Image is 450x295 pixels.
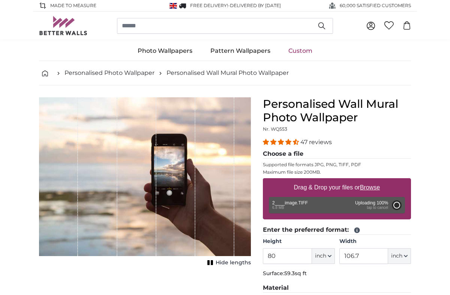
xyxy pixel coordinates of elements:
div: 1 of 1 [39,97,251,268]
p: Supported file formats JPG, PNG, TIFF, PDF [263,162,411,168]
span: inch [315,252,326,260]
label: Drag & Drop your files or [291,180,383,195]
button: inch [388,248,411,264]
nav: breadcrumbs [39,61,411,85]
span: 47 reviews [300,139,332,146]
span: Made to Measure [50,2,96,9]
label: Width [339,238,411,245]
h1: Personalised Wall Mural Photo Wallpaper [263,97,411,124]
span: Nr. WQ553 [263,126,287,132]
span: 59.3sq ft [284,270,307,277]
p: Surface: [263,270,411,277]
legend: Choose a file [263,149,411,159]
span: - [228,3,281,8]
button: inch [312,248,335,264]
span: Hide lengths [216,259,251,267]
a: Pattern Wallpapers [201,41,279,61]
label: Height [263,238,334,245]
button: Hide lengths [205,258,251,268]
span: 4.38 stars [263,139,300,146]
a: Photo Wallpapers [129,41,201,61]
a: Personalised Photo Wallpaper [64,69,154,77]
span: FREE delivery! [190,3,228,8]
a: Personalised Wall Mural Photo Wallpaper [166,69,289,77]
span: inch [391,252,402,260]
u: Browse [360,184,380,191]
legend: Material [263,283,411,293]
span: 60,000 SATISFIED CUSTOMERS [340,2,411,9]
p: Maximum file size 200MB. [263,169,411,175]
img: Betterwalls [39,16,88,35]
img: United Kingdom [169,3,177,9]
span: Delivered by [DATE] [230,3,281,8]
a: Custom [279,41,321,61]
legend: Enter the preferred format: [263,225,411,235]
